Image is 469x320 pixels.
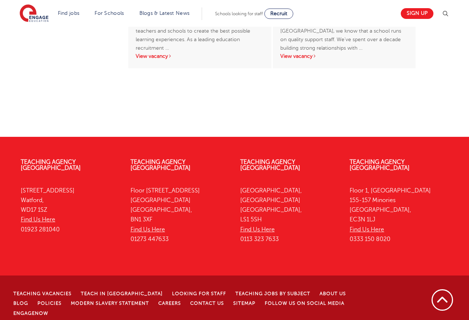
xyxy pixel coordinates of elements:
[265,301,344,306] a: Follow us on Social Media
[350,159,410,171] a: Teaching Agency [GEOGRAPHIC_DATA]
[235,291,310,296] a: Teaching jobs by subject
[95,10,124,16] a: For Schools
[13,301,28,306] a: Blog
[264,9,293,19] a: Recruit
[350,226,384,233] a: Find Us Here
[131,186,229,244] p: Floor [STREET_ADDRESS] [GEOGRAPHIC_DATA] [GEOGRAPHIC_DATA], BN1 3XF 01273 447633
[58,10,80,16] a: Find jobs
[240,159,300,171] a: Teaching Agency [GEOGRAPHIC_DATA]
[37,301,62,306] a: Policies
[131,159,191,171] a: Teaching Agency [GEOGRAPHIC_DATA]
[158,301,181,306] a: Careers
[13,311,48,316] a: EngageNow
[350,186,448,244] p: Floor 1, [GEOGRAPHIC_DATA] 155-157 Minories [GEOGRAPHIC_DATA], EC3N 1LJ 0333 150 8020
[320,291,346,296] a: About Us
[240,226,275,233] a: Find Us Here
[172,291,226,296] a: Looking for staff
[233,301,255,306] a: Sitemap
[81,291,163,296] a: Teach in [GEOGRAPHIC_DATA]
[136,1,264,44] p: General Cover Teacher (Secondary) – Leeds AtEngage Education, we believe in supporting both teach...
[21,216,55,223] a: Find Us Here
[401,8,433,19] a: Sign up
[71,301,149,306] a: Modern Slavery Statement
[13,291,72,296] a: Teaching Vacancies
[190,301,224,306] a: Contact Us
[21,186,119,234] p: [STREET_ADDRESS] Watford, WD17 1SZ 01923 281040
[131,226,165,233] a: Find Us Here
[280,53,317,59] a: View vacancy
[21,159,81,171] a: Teaching Agency [GEOGRAPHIC_DATA]
[20,4,49,23] img: Engage Education
[280,1,408,44] p: Job description: Secondary Behaviour Support Worker – [GEOGRAPHIC_DATA] (LS25) At [GEOGRAPHIC_DAT...
[215,11,263,16] span: Schools looking for staff
[240,186,339,244] p: [GEOGRAPHIC_DATA], [GEOGRAPHIC_DATA] [GEOGRAPHIC_DATA], LS1 5SH 0113 323 7633
[136,53,172,59] a: View vacancy
[270,11,287,16] span: Recruit
[139,10,190,16] a: Blogs & Latest News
